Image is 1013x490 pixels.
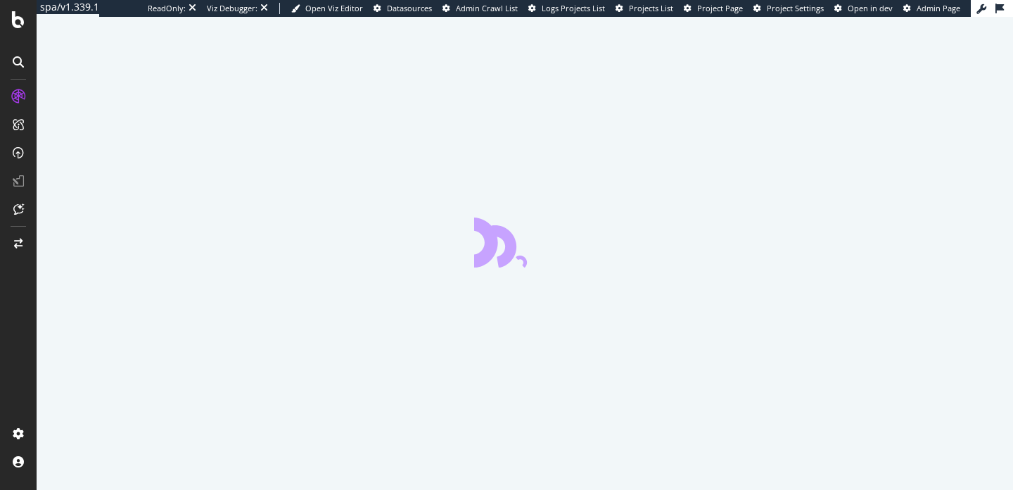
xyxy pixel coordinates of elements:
span: Admin Crawl List [456,3,518,13]
span: Projects List [629,3,673,13]
span: Logs Projects List [542,3,605,13]
span: Datasources [387,3,432,13]
a: Datasources [374,3,432,14]
a: Project Settings [753,3,824,14]
a: Admin Crawl List [442,3,518,14]
div: animation [474,217,575,268]
a: Logs Projects List [528,3,605,14]
a: Admin Page [903,3,960,14]
span: Project Settings [767,3,824,13]
a: Projects List [616,3,673,14]
span: Open Viz Editor [305,3,363,13]
div: Viz Debugger: [207,3,257,14]
a: Open Viz Editor [291,3,363,14]
a: Project Page [684,3,743,14]
a: Open in dev [834,3,893,14]
div: ReadOnly: [148,3,186,14]
span: Admin Page [917,3,960,13]
span: Open in dev [848,3,893,13]
span: Project Page [697,3,743,13]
